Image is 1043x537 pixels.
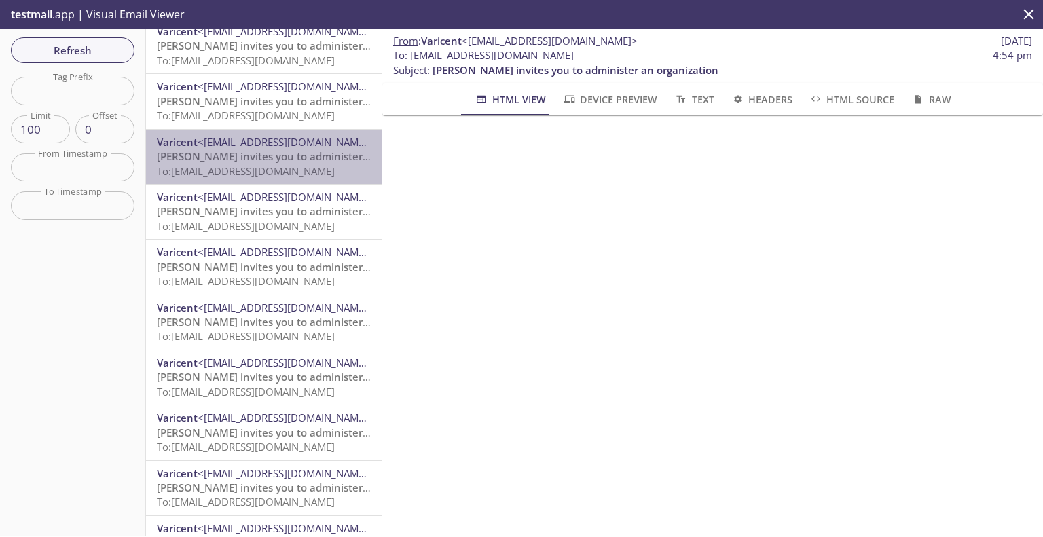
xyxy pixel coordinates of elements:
[157,190,198,204] span: Varicent
[157,24,198,38] span: Varicent
[11,7,52,22] span: testmail
[393,63,427,77] span: Subject
[146,185,382,239] div: Varicent<[EMAIL_ADDRESS][DOMAIN_NAME]>[PERSON_NAME] invites you to administer an organizationTo:[...
[198,411,373,424] span: <[EMAIL_ADDRESS][DOMAIN_NAME]>
[562,91,657,108] span: Device Preview
[157,219,335,233] span: To: [EMAIL_ADDRESS][DOMAIN_NAME]
[146,405,382,460] div: Varicent<[EMAIL_ADDRESS][DOMAIN_NAME]>[PERSON_NAME] invites you to administer an organizationTo:[...
[198,356,373,369] span: <[EMAIL_ADDRESS][DOMAIN_NAME]>
[157,315,443,329] span: [PERSON_NAME] invites you to administer an organization
[474,91,545,108] span: HTML View
[462,34,638,48] span: <[EMAIL_ADDRESS][DOMAIN_NAME]>
[157,481,443,494] span: [PERSON_NAME] invites you to administer an organization
[157,440,335,453] span: To: [EMAIL_ADDRESS][DOMAIN_NAME]
[393,34,638,48] span: :
[157,385,335,399] span: To: [EMAIL_ADDRESS][DOMAIN_NAME]
[198,245,373,259] span: <[EMAIL_ADDRESS][DOMAIN_NAME]>
[157,135,198,149] span: Varicent
[198,466,373,480] span: <[EMAIL_ADDRESS][DOMAIN_NAME]>
[198,24,373,38] span: <[EMAIL_ADDRESS][DOMAIN_NAME]>
[157,521,198,535] span: Varicent
[146,350,382,405] div: Varicent<[EMAIL_ADDRESS][DOMAIN_NAME]>[PERSON_NAME] invites you to administer an organizationTo:[...
[157,94,443,108] span: [PERSON_NAME] invites you to administer an organization
[157,370,443,384] span: [PERSON_NAME] invites you to administer an organization
[157,39,443,52] span: [PERSON_NAME] invites you to administer an organization
[146,461,382,515] div: Varicent<[EMAIL_ADDRESS][DOMAIN_NAME]>[PERSON_NAME] invites you to administer an organizationTo:[...
[674,91,714,108] span: Text
[146,74,382,128] div: Varicent<[EMAIL_ADDRESS][DOMAIN_NAME]>[PERSON_NAME] invites you to administer an organizationTo:[...
[157,329,335,343] span: To: [EMAIL_ADDRESS][DOMAIN_NAME]
[198,521,373,535] span: <[EMAIL_ADDRESS][DOMAIN_NAME]>
[393,34,418,48] span: From
[993,48,1032,62] span: 4:54 pm
[157,466,198,480] span: Varicent
[157,301,198,314] span: Varicent
[911,91,951,108] span: Raw
[393,48,405,62] span: To
[433,63,718,77] span: [PERSON_NAME] invites you to administer an organization
[157,495,335,508] span: To: [EMAIL_ADDRESS][DOMAIN_NAME]
[421,34,462,48] span: Varicent
[731,91,792,108] span: Headers
[157,411,198,424] span: Varicent
[198,135,373,149] span: <[EMAIL_ADDRESS][DOMAIN_NAME]>
[146,19,382,73] div: Varicent<[EMAIL_ADDRESS][DOMAIN_NAME]>[PERSON_NAME] invites you to administer an organizationTo:[...
[157,54,335,67] span: To: [EMAIL_ADDRESS][DOMAIN_NAME]
[393,48,574,62] span: : [EMAIL_ADDRESS][DOMAIN_NAME]
[198,190,373,204] span: <[EMAIL_ADDRESS][DOMAIN_NAME]>
[157,274,335,288] span: To: [EMAIL_ADDRESS][DOMAIN_NAME]
[157,245,198,259] span: Varicent
[157,356,198,369] span: Varicent
[198,79,373,93] span: <[EMAIL_ADDRESS][DOMAIN_NAME]>
[146,295,382,350] div: Varicent<[EMAIL_ADDRESS][DOMAIN_NAME]>[PERSON_NAME] invites you to administer an organizationTo:[...
[157,426,443,439] span: [PERSON_NAME] invites you to administer an organization
[157,109,335,122] span: To: [EMAIL_ADDRESS][DOMAIN_NAME]
[198,301,373,314] span: <[EMAIL_ADDRESS][DOMAIN_NAME]>
[146,130,382,184] div: Varicent<[EMAIL_ADDRESS][DOMAIN_NAME]>[PERSON_NAME] invites you to administer an organizationTo:[...
[157,204,443,218] span: [PERSON_NAME] invites you to administer an organization
[157,149,443,163] span: [PERSON_NAME] invites you to administer an organization
[11,37,134,63] button: Refresh
[22,41,124,59] span: Refresh
[157,260,443,274] span: [PERSON_NAME] invites you to administer an organization
[157,164,335,178] span: To: [EMAIL_ADDRESS][DOMAIN_NAME]
[1001,34,1032,48] span: [DATE]
[809,91,894,108] span: HTML Source
[157,79,198,93] span: Varicent
[146,240,382,294] div: Varicent<[EMAIL_ADDRESS][DOMAIN_NAME]>[PERSON_NAME] invites you to administer an organizationTo:[...
[393,48,1032,77] p: :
